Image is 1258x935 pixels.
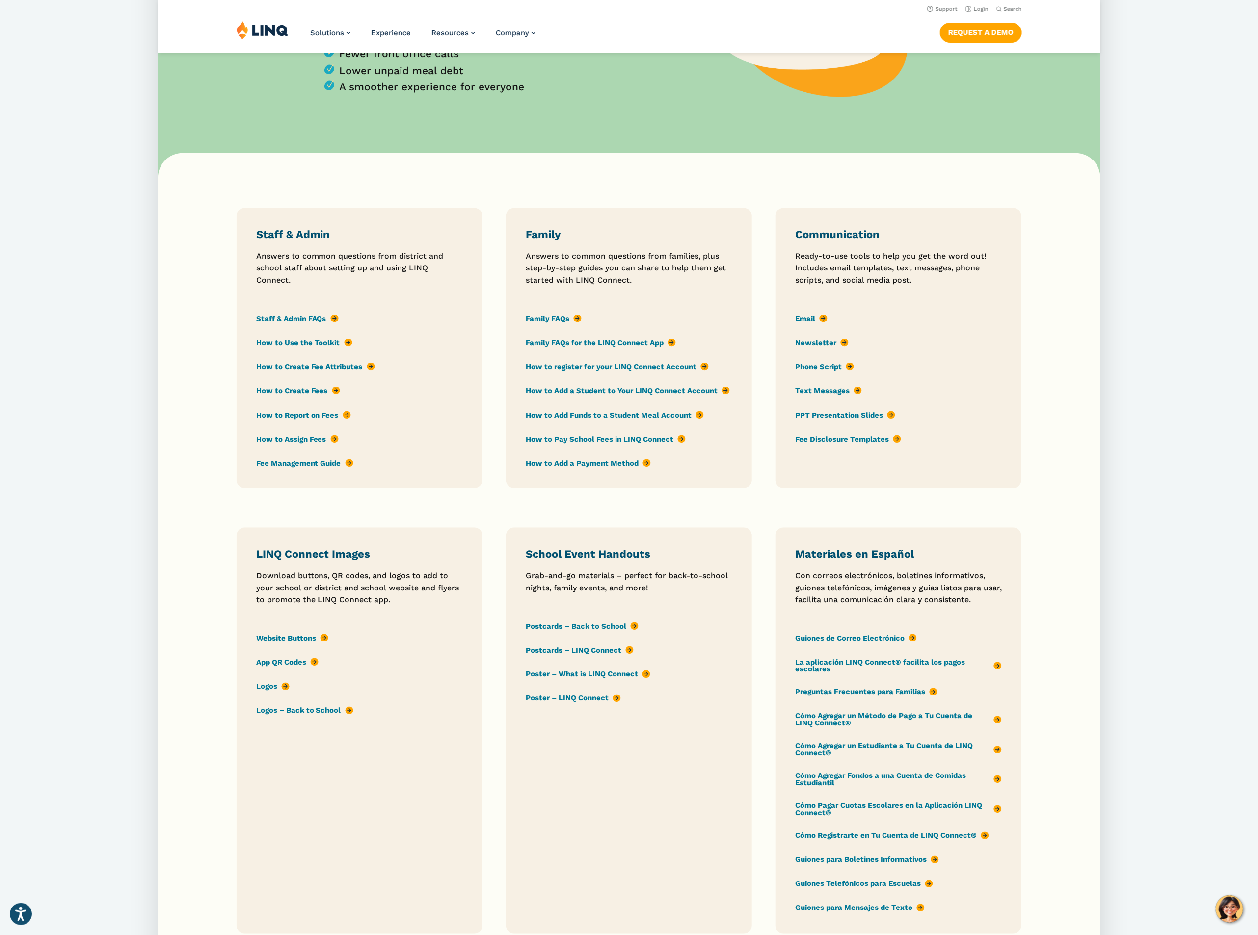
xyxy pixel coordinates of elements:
a: How to register for your LINQ Connect Account [526,361,709,372]
a: Postcards – LINQ Connect [526,645,634,656]
a: La aplicación LINQ Connect® facilita los pagos escolares [795,658,1002,674]
p: Download buttons, QR codes, and logos to add to your school or district and school website and fl... [256,570,463,606]
a: Cómo Pagar Cuotas Escolares en la Aplicación LINQ Connect® [795,801,1002,818]
a: How to Add a Payment Method [526,458,651,469]
h3: LINQ Connect Images [256,547,463,561]
a: Guiones para Boletines Informativos [795,855,939,865]
p: Ready-to-use tools to help you get the word out! Includes email templates, text messages, phone s... [795,250,1002,286]
a: How to Assign Fees [256,434,339,445]
a: Phone Script [795,361,854,372]
p: Grab-and-go materials – perfect for back-to-school nights, family events, and more! [526,570,732,594]
p: Answers to common questions from district and school staff about setting up and using LINQ Connect. [256,250,463,286]
a: Request a Demo [939,23,1021,42]
a: Cómo Agregar un Método de Pago a Tu Cuenta de LINQ Connect® [795,712,1002,728]
p: Answers to common questions from families, plus step-by-step guides you can share to help them ge... [526,250,732,286]
a: Poster – LINQ Connect [526,694,621,704]
a: How to Add Funds to a Student Meal Account [526,410,704,421]
li: Fewer front office calls [324,46,617,62]
a: PPT Presentation Slides [795,410,895,421]
li: A smoother experience for everyone [324,79,617,95]
a: Family FAQs [526,313,582,324]
a: Email [795,313,828,324]
a: Cómo Registrarte en Tu Cuenta de LINQ Connect® [795,830,989,841]
nav: Button Navigation [939,21,1021,42]
button: Hello, have a question? Let’s chat. [1216,895,1243,923]
a: Staff & Admin FAQs [256,313,339,324]
a: Fee Disclosure Templates [795,434,901,445]
a: Resources [431,28,475,37]
a: Company [496,28,535,37]
nav: Utility Navigation [158,3,1100,14]
a: Logos [256,681,290,692]
span: Search [1003,6,1021,12]
a: Cómo Agregar un Estudiante a Tu Cuenta de LINQ Connect® [795,742,1002,758]
a: Support [927,6,957,12]
a: Logos – Back to School [256,705,353,716]
a: Solutions [310,28,350,37]
a: Fee Management Guide [256,458,353,469]
a: Postcards – Back to School [526,621,639,632]
h3: Materiales en Español [795,547,1002,561]
span: Company [496,28,529,37]
h3: Staff & Admin [256,228,463,241]
a: Text Messages [795,386,862,397]
a: Cómo Agregar Fondos a una Cuenta de Comidas Estudiantil [795,772,1002,788]
a: How to Create Fees [256,386,340,397]
a: How to Create Fee Attributes [256,361,375,372]
h3: Family [526,228,732,241]
a: Preguntas Frecuentes para Familias [795,687,937,698]
a: Guiones de Correo Electrónico [795,633,917,644]
a: How to Add a Student to Your LINQ Connect Account [526,386,730,397]
a: Experience [371,28,411,37]
h3: School Event Handouts [526,547,732,561]
a: App QR Codes [256,657,319,668]
a: How to Pay School Fees in LINQ Connect [526,434,686,445]
a: Guiones para Mensajes de Texto [795,903,925,913]
a: How to Use the Toolkit [256,337,352,348]
p: Con correos electrónicos, boletines informativos, guiones telefónicos, imágenes y guías listos pa... [795,570,1002,606]
a: Family FAQs for the LINQ Connect App [526,337,676,348]
a: Login [965,6,988,12]
nav: Primary Navigation [310,21,535,53]
a: Guiones Telefónicos para Escuelas [795,879,933,889]
span: Resources [431,28,469,37]
a: Website Buttons [256,633,328,644]
img: LINQ | K‑12 Software [237,21,289,39]
a: Poster – What is LINQ Connect [526,669,650,680]
a: How to Report on Fees [256,410,351,421]
span: Solutions [310,28,344,37]
h3: Communication [795,228,1002,241]
li: Lower unpaid meal debt [324,62,617,79]
a: Newsletter [795,337,849,348]
button: Open Search Bar [996,5,1021,13]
